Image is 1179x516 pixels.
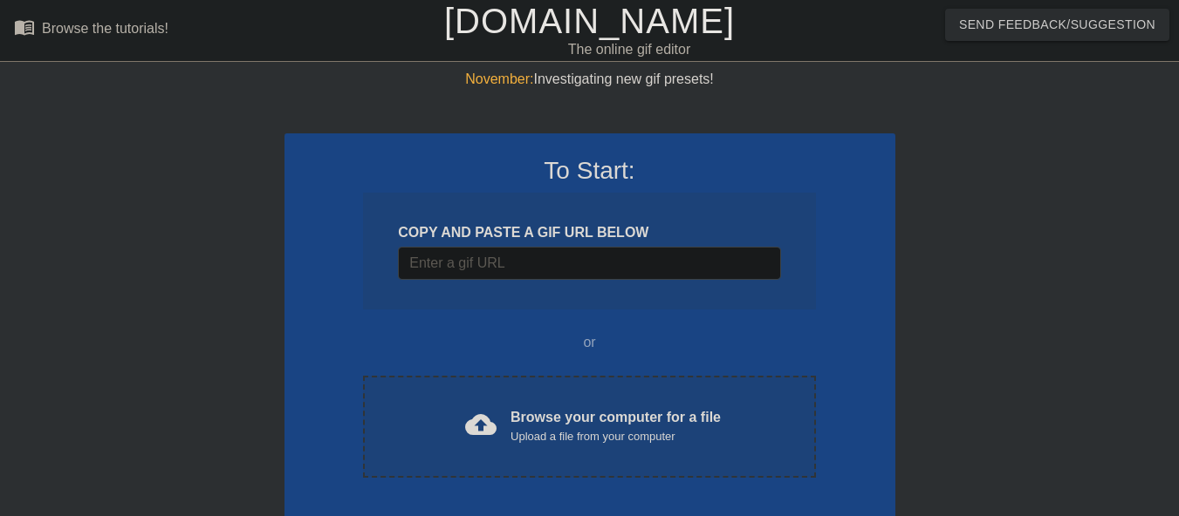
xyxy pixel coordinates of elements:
[401,39,856,60] div: The online gif editor
[511,428,721,445] div: Upload a file from your computer
[959,14,1155,36] span: Send Feedback/Suggestion
[398,247,780,280] input: Username
[511,407,721,445] div: Browse your computer for a file
[284,69,895,90] div: Investigating new gif presets!
[465,71,533,86] span: November:
[465,409,497,440] span: cloud_upload
[330,332,850,353] div: or
[42,21,168,36] div: Browse the tutorials!
[945,9,1169,41] button: Send Feedback/Suggestion
[14,17,168,44] a: Browse the tutorials!
[14,17,35,37] span: menu_book
[444,2,735,40] a: [DOMAIN_NAME]
[398,222,780,243] div: COPY AND PASTE A GIF URL BELOW
[307,156,873,186] h3: To Start:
